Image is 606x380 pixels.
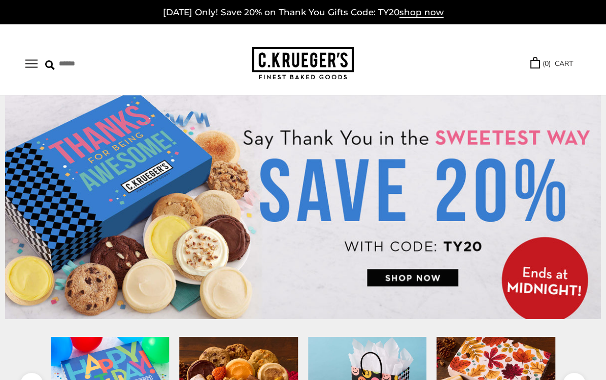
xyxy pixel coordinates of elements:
button: Open navigation [25,59,38,68]
input: Search [45,56,159,72]
img: C.Krueger's Special Offer [5,95,601,319]
a: (0) CART [530,58,573,70]
img: C.KRUEGER'S [252,47,354,80]
img: Search [45,60,55,70]
a: [DATE] Only! Save 20% on Thank You Gifts Code: TY20shop now [163,7,444,18]
span: shop now [399,7,444,18]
